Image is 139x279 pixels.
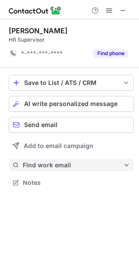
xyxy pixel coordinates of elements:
span: Find work email [23,161,123,169]
button: Send email [9,117,134,133]
button: save-profile-one-click [9,75,134,91]
span: Add to email campaign [24,142,93,149]
button: Notes [9,177,134,189]
div: [PERSON_NAME] [9,26,68,35]
div: HR Supervisor [9,36,134,44]
span: AI write personalized message [24,100,118,107]
span: Send email [24,121,57,128]
span: Notes [23,179,130,187]
button: Reveal Button [93,49,128,58]
button: AI write personalized message [9,96,134,112]
button: Add to email campaign [9,138,134,154]
div: Save to List / ATS / CRM [24,79,118,86]
button: Find work email [9,159,134,171]
img: ContactOut v5.3.10 [9,5,61,16]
